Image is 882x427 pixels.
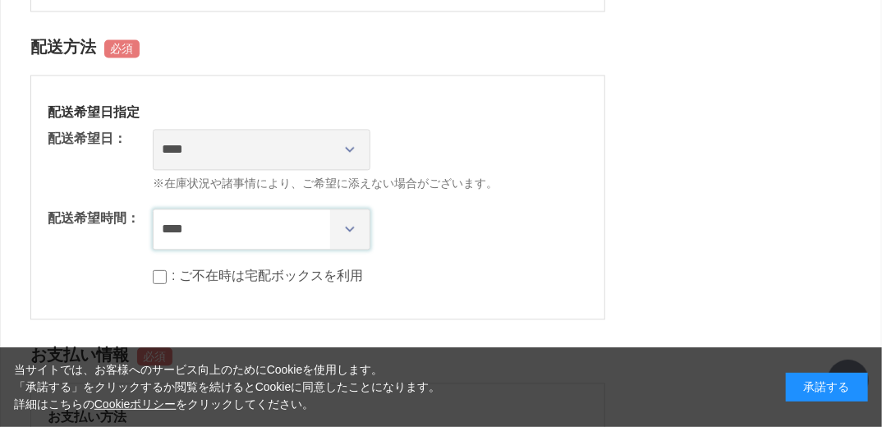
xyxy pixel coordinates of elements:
[48,103,588,121] h3: 配送希望日指定
[14,361,441,413] div: 当サイトでは、お客様へのサービス向上のためにCookieを使用します。 「承諾する」をクリックするか閲覧を続けるとCookieに同意したことになります。 詳細はこちらの をクリックしてください。
[48,129,126,149] dt: 配送希望日：
[30,336,605,374] h2: お支払い情報
[94,397,177,411] a: Cookieポリシー
[786,373,868,402] div: 承諾する
[172,269,363,282] label: : ご不在時は宅配ボックスを利用
[30,28,605,67] h2: 配送方法
[153,175,588,192] span: ※在庫状況や諸事情により、ご希望に添えない場合がございます。
[48,209,140,228] dt: 配送希望時間：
